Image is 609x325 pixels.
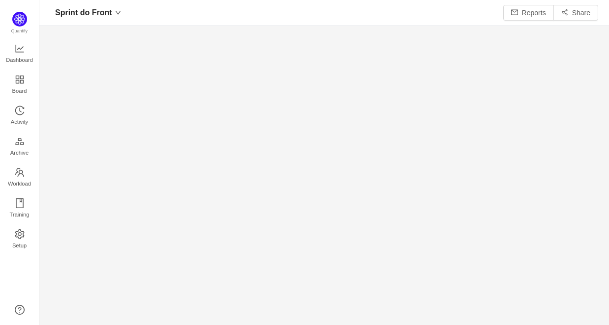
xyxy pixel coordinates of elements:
i: icon: gold [15,136,25,146]
a: icon: question-circle [15,305,25,315]
a: Setup [15,230,25,249]
i: icon: team [15,167,25,177]
span: Training [9,205,29,224]
i: icon: down [115,10,121,16]
a: Board [15,75,25,95]
span: Board [12,81,27,101]
a: Dashboard [15,44,25,64]
span: Dashboard [6,50,33,70]
a: Workload [15,168,25,188]
span: Setup [12,236,27,255]
i: icon: setting [15,229,25,239]
span: Quantify [11,28,28,33]
img: Quantify [12,12,27,27]
button: icon: share-altShare [553,5,598,21]
a: Training [15,199,25,218]
span: Activity [11,112,28,132]
a: Archive [15,137,25,157]
i: icon: appstore [15,75,25,84]
span: Archive [10,143,29,162]
i: icon: history [15,106,25,115]
span: Sprint do Front [55,5,112,21]
span: Workload [8,174,31,193]
i: icon: line-chart [15,44,25,54]
i: icon: book [15,198,25,208]
button: icon: mailReports [503,5,554,21]
a: Activity [15,106,25,126]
